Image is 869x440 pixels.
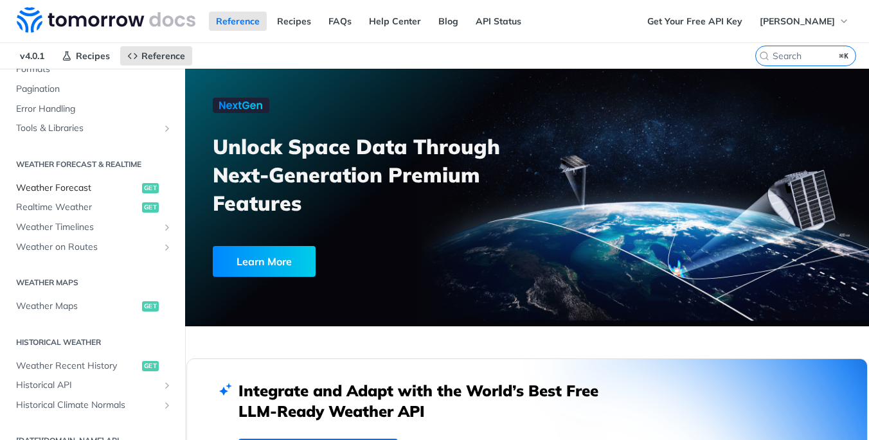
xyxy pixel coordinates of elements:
a: Recipes [270,12,318,31]
h2: Weather Maps [10,277,175,288]
a: API Status [469,12,528,31]
span: Reference [141,50,185,62]
img: NextGen [213,98,269,113]
button: Show subpages for Weather Timelines [162,222,172,233]
span: get [142,361,159,371]
button: Show subpages for Weather on Routes [162,242,172,252]
a: FAQs [321,12,359,31]
span: Weather on Routes [16,241,159,254]
span: [PERSON_NAME] [760,15,835,27]
span: Weather Timelines [16,221,159,234]
a: Recipes [55,46,117,66]
button: Show subpages for Historical Climate Normals [162,400,172,410]
span: Weather Maps [16,300,139,313]
span: Realtime Weather [16,201,139,214]
span: get [142,202,159,213]
svg: Search [759,51,769,61]
h2: Historical Weather [10,337,175,348]
a: Get Your Free API Key [640,12,749,31]
span: v4.0.1 [13,46,51,66]
h2: Integrate and Adapt with the World’s Best Free LLM-Ready Weather API [238,380,618,421]
span: Error Handling [16,103,172,116]
a: Reference [120,46,192,66]
span: Recipes [76,50,110,62]
a: Weather on RoutesShow subpages for Weather on Routes [10,238,175,257]
a: Tools & LibrariesShow subpages for Tools & Libraries [10,119,175,138]
span: Pagination [16,83,172,96]
span: Historical Climate Normals [16,399,159,412]
a: Weather Recent Historyget [10,356,175,376]
div: Learn More [213,246,316,277]
span: Weather Recent History [16,360,139,373]
a: Error Handling [10,100,175,119]
span: Formats [16,63,172,76]
a: Learn More [213,246,475,277]
button: Show subpages for Historical API [162,380,172,391]
a: Formats [10,60,175,79]
a: Historical APIShow subpages for Historical API [10,376,175,395]
a: Weather Forecastget [10,179,175,198]
span: get [142,301,159,312]
h2: Weather Forecast & realtime [10,159,175,170]
a: Weather TimelinesShow subpages for Weather Timelines [10,218,175,237]
span: Weather Forecast [16,182,139,195]
a: Reference [209,12,267,31]
span: Historical API [16,379,159,392]
img: Tomorrow.io Weather API Docs [17,7,195,33]
a: Blog [431,12,465,31]
h3: Unlock Space Data Through Next-Generation Premium Features [213,132,541,217]
kbd: ⌘K [836,49,852,62]
a: Weather Mapsget [10,297,175,316]
a: Help Center [362,12,428,31]
span: Tools & Libraries [16,122,159,135]
button: Show subpages for Tools & Libraries [162,123,172,134]
a: Pagination [10,80,175,99]
a: Historical Climate NormalsShow subpages for Historical Climate Normals [10,396,175,415]
a: Realtime Weatherget [10,198,175,217]
span: get [142,183,159,193]
button: [PERSON_NAME] [753,12,856,31]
